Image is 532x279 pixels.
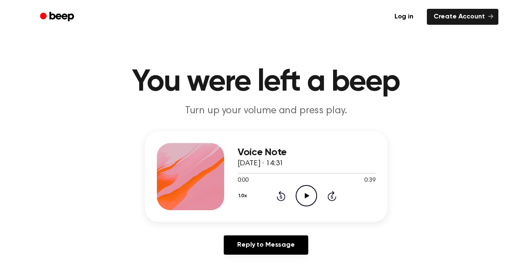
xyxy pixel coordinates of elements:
[224,235,308,255] a: Reply to Message
[238,147,376,158] h3: Voice Note
[238,189,250,203] button: 1.0x
[34,9,82,25] a: Beep
[238,160,284,167] span: [DATE] · 14:31
[427,9,498,25] a: Create Account
[364,176,375,185] span: 0:39
[105,104,428,118] p: Turn up your volume and press play.
[51,67,482,97] h1: You were left a beep
[386,7,422,26] a: Log in
[238,176,249,185] span: 0:00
